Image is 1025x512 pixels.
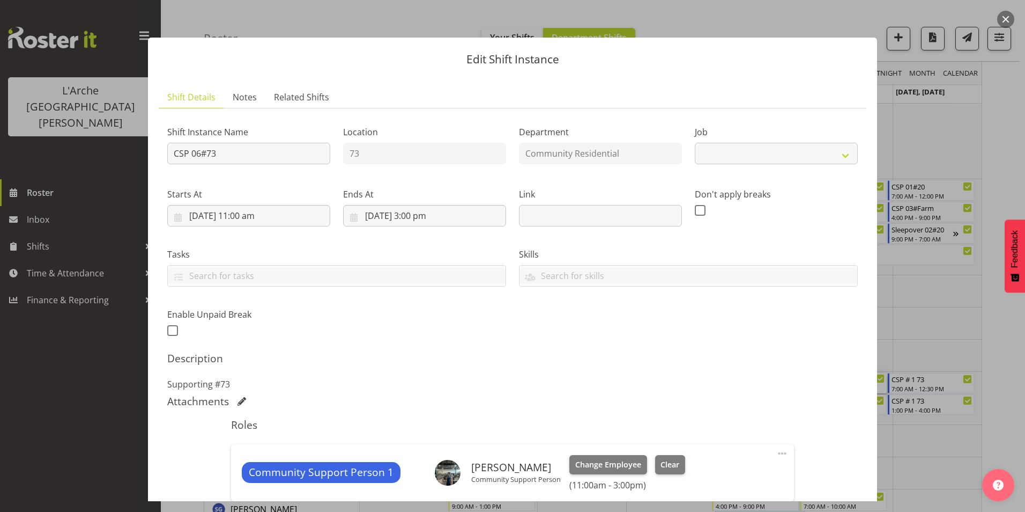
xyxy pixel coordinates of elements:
[519,188,682,201] label: Link
[167,248,506,261] label: Tasks
[471,462,561,473] h6: [PERSON_NAME]
[343,126,506,138] label: Location
[343,205,506,226] input: Click to select...
[695,126,858,138] label: Job
[471,475,561,484] p: Community Support Person
[569,480,685,491] h6: (11:00am - 3:00pm)
[233,91,257,104] span: Notes
[655,455,686,474] button: Clear
[167,143,330,164] input: Shift Instance Name
[519,126,682,138] label: Department
[435,460,460,486] img: raju-regmi9da8a853addd9527ccf3d8ac974f8158.png
[231,419,793,431] h5: Roles
[168,267,506,284] input: Search for tasks
[167,308,330,321] label: Enable Unpaid Break
[343,188,506,201] label: Ends At
[569,455,647,474] button: Change Employee
[993,480,1004,491] img: help-xxl-2.png
[575,459,641,471] span: Change Employee
[519,248,858,261] label: Skills
[1005,220,1025,292] button: Feedback - Show survey
[249,465,393,480] span: Community Support Person 1
[167,188,330,201] label: Starts At
[167,352,858,365] h5: Description
[660,459,679,471] span: Clear
[1010,230,1020,268] span: Feedback
[167,91,216,104] span: Shift Details
[167,395,229,408] h5: Attachments
[695,188,858,201] label: Don't apply breaks
[519,267,857,284] input: Search for skills
[167,205,330,226] input: Click to select...
[159,54,866,65] p: Edit Shift Instance
[167,378,858,391] p: Supporting #73
[274,91,329,104] span: Related Shifts
[167,126,330,138] label: Shift Instance Name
